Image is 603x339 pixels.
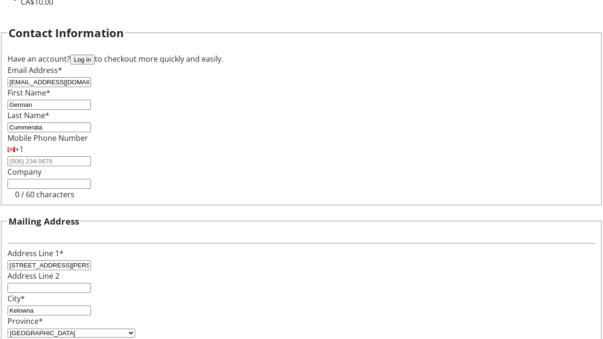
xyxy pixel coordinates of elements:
div: Have an account? to checkout more quickly and easily. [8,53,595,65]
button: Log in [70,55,95,65]
input: (506) 234-5678 [8,156,91,166]
label: Last Name* [8,110,49,121]
label: City* [8,293,25,304]
label: Address Line 2 [8,271,59,281]
label: First Name* [8,88,50,98]
h2: Contact Information [8,24,124,41]
label: Province* [8,316,43,326]
label: Email Address* [8,65,62,75]
tr-character-limit: 0 / 60 characters [15,189,74,200]
input: Address [8,260,91,270]
h3: Mailing Address [8,215,79,228]
label: Address Line 1* [8,248,64,258]
label: Mobile Phone Number [8,133,88,143]
label: Company [8,167,41,177]
input: City [8,306,91,315]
